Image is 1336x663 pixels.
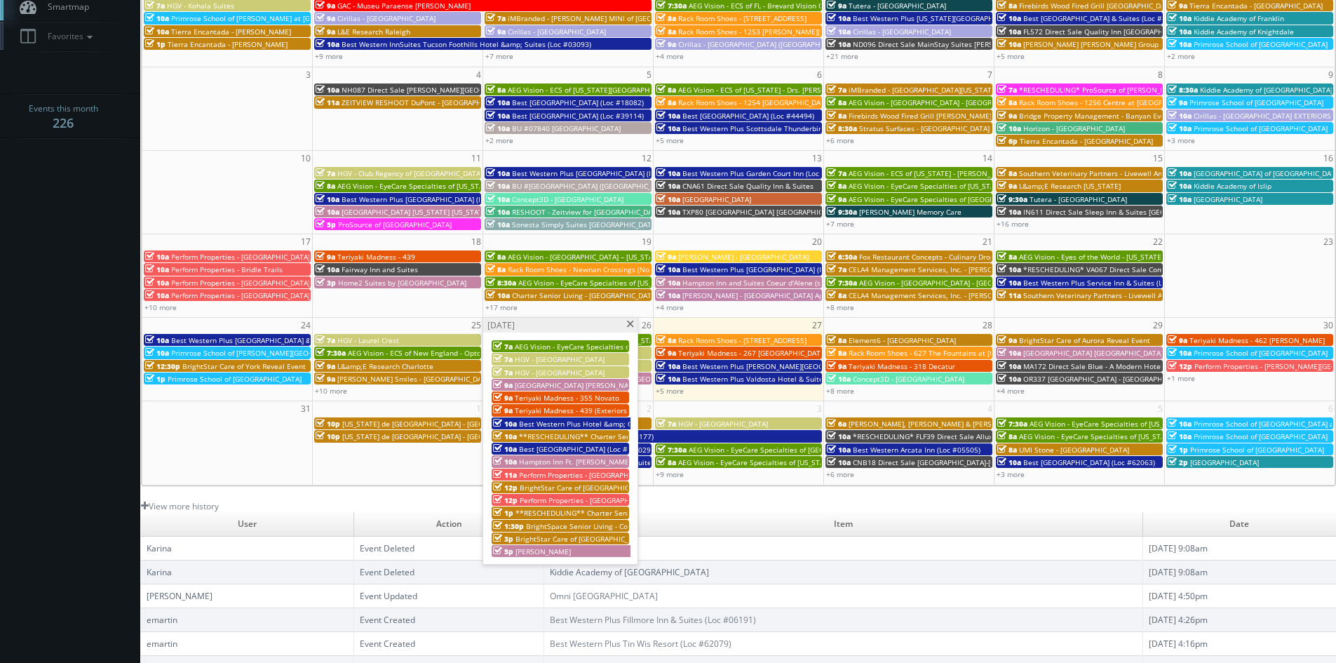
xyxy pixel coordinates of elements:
span: Cirillas - [GEOGRAPHIC_DATA] [508,27,606,36]
span: [GEOGRAPHIC_DATA] [682,194,751,204]
span: Primrose School of [PERSON_NAME] at [GEOGRAPHIC_DATA] [171,13,372,23]
span: 10a [145,13,169,23]
span: 10a [997,27,1021,36]
span: 10a [145,252,169,262]
span: Element6 - [GEOGRAPHIC_DATA] [849,335,956,345]
a: +1 more [1167,373,1195,383]
span: Smartmap [41,1,89,13]
span: Tierra Encantada - [GEOGRAPHIC_DATA] [1189,1,1323,11]
span: 10a [827,27,851,36]
span: 7:30a [997,419,1027,429]
span: Primrose School of [GEOGRAPHIC_DATA] [1189,98,1323,107]
span: 9:30a [997,194,1027,204]
span: 7a [493,368,513,377]
span: [PERSON_NAME] Memory Care [859,207,961,217]
span: 10p [316,419,340,429]
span: iMBranded - [GEOGRAPHIC_DATA][US_STATE] Toyota [849,85,1023,95]
span: 10a [997,207,1021,217]
span: Stratus Surfaces - [GEOGRAPHIC_DATA] Slab Gallery [859,123,1032,133]
span: 10a [1168,13,1192,23]
span: Teriyaki Madness - 318 Decatur [849,361,955,371]
span: 7a [316,168,335,178]
span: 10a [316,194,339,204]
span: Favorites [41,30,96,42]
span: [US_STATE] de [GEOGRAPHIC_DATA] - [GEOGRAPHIC_DATA] [342,419,536,429]
span: CELA4 Management Services, Inc. - [PERSON_NAME] Genesis [849,290,1053,300]
span: ND096 Direct Sale MainStay Suites [PERSON_NAME] [853,39,1030,49]
span: 8a [656,13,676,23]
span: Teriyaki Madness - 439 [337,252,415,262]
span: Horizon - [GEOGRAPHIC_DATA] [1023,123,1125,133]
span: AEG Vision - ECS of [US_STATE] - [PERSON_NAME] EyeCare - [GEOGRAPHIC_DATA] ([GEOGRAPHIC_DATA]) [849,168,1192,178]
span: FL572 Direct Sale Quality Inn [GEOGRAPHIC_DATA] North I-75 [1023,27,1229,36]
span: Best Western Plus [GEOGRAPHIC_DATA] (Loc #11187) [682,264,861,274]
span: 10a [486,181,510,191]
span: 10a [997,278,1021,288]
a: +9 more [315,51,343,61]
span: 9a [997,335,1017,345]
span: 8a [827,290,846,300]
span: HGV - [GEOGRAPHIC_DATA] [678,419,768,429]
span: 9a [493,406,513,415]
span: Best Western Plus [US_STATE][GEOGRAPHIC_DATA] [GEOGRAPHIC_DATA] (Loc #37096) [853,13,1139,23]
a: +6 more [826,135,854,145]
span: 7a [486,13,506,23]
span: 10a [997,13,1021,23]
span: HGV - Laurel Crest [337,335,399,345]
span: *RESCHEDULING* VA067 Direct Sale Comfort Suites [GEOGRAPHIC_DATA] [1023,264,1269,274]
span: Teriyaki Madness - 355 Novato [515,393,619,403]
span: 9a [316,374,335,384]
span: TXP80 [GEOGRAPHIC_DATA] [GEOGRAPHIC_DATA] [682,207,845,217]
span: 10a [1168,431,1192,441]
a: +2 more [1167,51,1195,61]
span: 7a [316,335,335,345]
span: 9a [316,13,335,23]
span: Tutera - [GEOGRAPHIC_DATA] [1030,194,1127,204]
span: 7a [827,168,846,178]
span: Rack Room Shoes - 1254 [GEOGRAPHIC_DATA] [678,98,831,107]
span: 10a [145,278,169,288]
span: 10a [1168,348,1192,358]
span: Concept3D - [GEOGRAPHIC_DATA] [853,374,964,384]
span: 10a [316,264,339,274]
span: L&amp;E Research [US_STATE] [1019,181,1121,191]
span: 9a [493,380,513,390]
span: 10a [1168,27,1192,36]
span: Fairway Inn and Suites [342,264,418,274]
span: Best Western Plus Service Inn & Suites (Loc #61094) WHITE GLOVE [1023,278,1249,288]
span: 1p [145,39,166,49]
a: +8 more [826,302,854,312]
a: +8 more [826,386,854,396]
span: Teriyaki Madness - 462 [PERSON_NAME] [1189,335,1325,345]
span: 9a [486,27,506,36]
span: Tierra Encantada - [PERSON_NAME] [171,27,291,36]
span: 7:30a [316,348,346,358]
span: Best Western Plus [GEOGRAPHIC_DATA] & Suites (Loc #45093) [171,335,379,345]
span: 10a [827,374,851,384]
span: 8:30a [1168,85,1198,95]
span: [PERSON_NAME] - [GEOGRAPHIC_DATA] [678,252,809,262]
span: 10a [493,431,517,441]
span: Tutera - [GEOGRAPHIC_DATA] [849,1,946,11]
span: Best Western Plus Scottsdale Thunderbird Suites (Loc #03156) [682,123,894,133]
span: Hampton Inn and Suites Coeur d'Alene (second shoot) [682,278,864,288]
span: 12:30p [145,361,180,371]
span: 10a [316,39,339,49]
span: 8a [486,264,506,274]
span: 7a [493,354,513,364]
span: 8a [827,98,846,107]
span: Sonesta Simply Suites [GEOGRAPHIC_DATA] [512,220,658,229]
span: AEG Vision - ECS of [US_STATE] - Drs. [PERSON_NAME] and [PERSON_NAME] [678,85,930,95]
span: Teriyaki Madness - 267 [GEOGRAPHIC_DATA] [678,348,827,358]
span: Primrose School of [GEOGRAPHIC_DATA] [1194,348,1328,358]
a: +10 more [315,386,347,396]
span: [GEOGRAPHIC_DATA] [GEOGRAPHIC_DATA] [1023,348,1163,358]
span: *RESCHEDULING* ProSource of [PERSON_NAME] [1019,85,1182,95]
span: Bridge Property Management - Banyan Everton [1019,111,1179,121]
span: 8:30a [827,123,857,133]
span: 10a [316,85,339,95]
span: 9a [316,27,335,36]
span: Cirillas - [GEOGRAPHIC_DATA] [337,13,436,23]
span: 7a [656,419,676,429]
span: NH087 Direct Sale [PERSON_NAME][GEOGRAPHIC_DATA], Ascend Hotel Collection [342,85,616,95]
